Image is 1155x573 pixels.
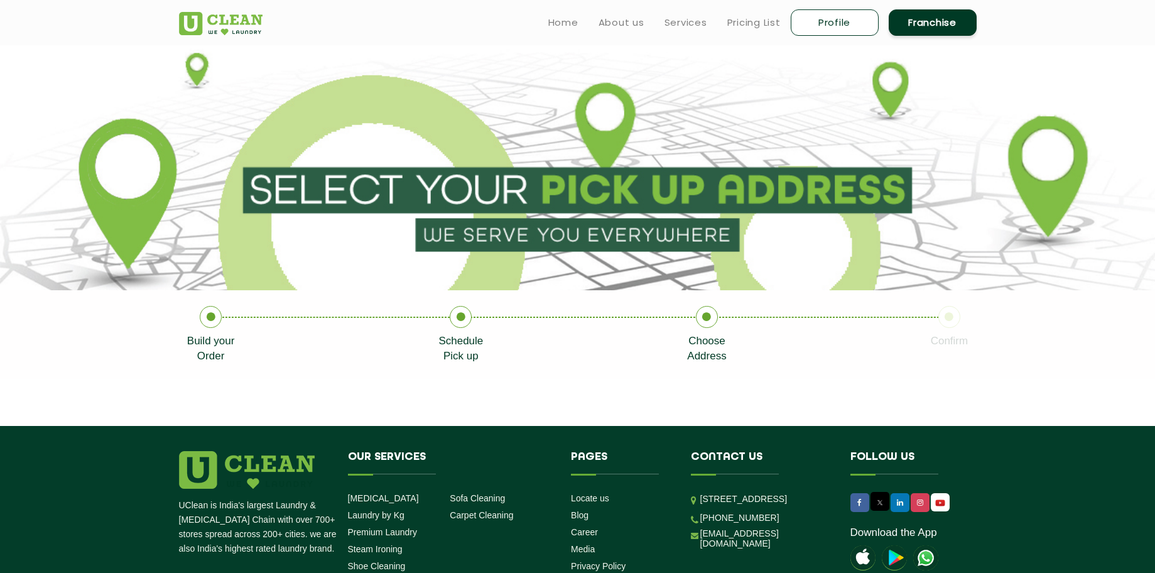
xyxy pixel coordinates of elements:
a: [EMAIL_ADDRESS][DOMAIN_NAME] [700,528,832,548]
a: Home [548,15,578,30]
img: logo.png [179,451,315,489]
a: Shoe Cleaning [348,561,406,571]
a: Laundry by Kg [348,510,404,520]
p: Confirm [931,334,968,349]
img: UClean Laundry and Dry Cleaning [913,545,938,570]
h4: Our Services [348,451,553,475]
a: Locate us [571,493,609,503]
a: Privacy Policy [571,561,626,571]
a: [MEDICAL_DATA] [348,493,419,503]
a: Steam Ironing [348,544,403,554]
a: Profile [791,9,879,36]
img: UClean Laundry and Dry Cleaning [179,12,263,35]
a: Sofa Cleaning [450,493,505,503]
a: About us [599,15,644,30]
a: Franchise [889,9,977,36]
a: Carpet Cleaning [450,510,513,520]
a: [PHONE_NUMBER] [700,513,779,523]
a: Career [571,527,598,537]
p: Schedule Pick up [438,334,483,364]
img: UClean Laundry and Dry Cleaning [932,496,948,510]
h4: Pages [571,451,672,475]
p: [STREET_ADDRESS] [700,492,832,506]
img: apple-icon.png [850,545,876,570]
p: Choose Address [687,334,726,364]
a: Blog [571,510,588,520]
h4: Follow us [850,451,961,475]
h4: Contact us [691,451,832,475]
a: Premium Laundry [348,527,418,537]
p: Build your Order [187,334,235,364]
img: playstoreicon.png [882,545,907,570]
a: Services [664,15,707,30]
a: Media [571,544,595,554]
p: UClean is India's largest Laundry & [MEDICAL_DATA] Chain with over 700+ stores spread across 200+... [179,498,339,556]
a: Download the App [850,527,937,539]
a: Pricing List [727,15,781,30]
